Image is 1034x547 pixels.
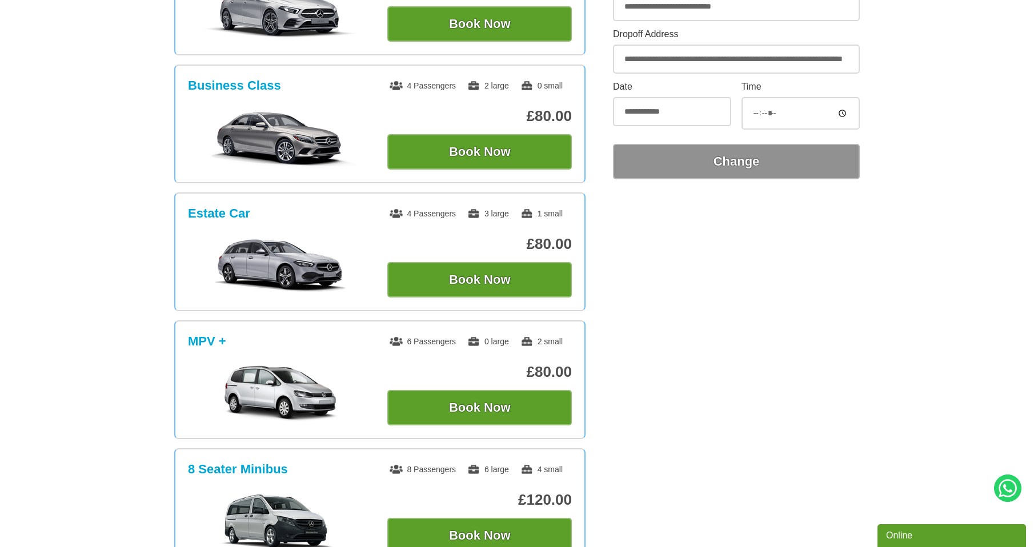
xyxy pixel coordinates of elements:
button: Book Now [387,134,572,170]
span: 3 large [467,209,509,218]
span: 0 small [520,81,563,90]
img: Business Class [194,109,366,166]
span: 8 Passengers [390,465,456,474]
span: 4 Passengers [390,81,456,90]
img: MPV + [194,365,366,422]
label: Date [613,82,731,91]
img: Estate Car [194,237,366,294]
p: £80.00 [387,235,572,253]
h3: Business Class [188,78,281,93]
button: Book Now [387,6,572,42]
span: 6 Passengers [390,337,456,346]
button: Book Now [387,390,572,425]
span: 2 small [520,337,563,346]
span: 4 Passengers [390,209,456,218]
span: 4 small [520,465,563,474]
button: Book Now [387,262,572,297]
span: 2 large [467,81,509,90]
h3: MPV + [188,334,226,349]
span: 6 large [467,465,509,474]
p: £120.00 [387,491,572,509]
h3: 8 Seater Minibus [188,462,288,477]
label: Time [742,82,860,91]
span: 0 large [467,337,509,346]
p: £80.00 [387,363,572,381]
button: Change [613,144,860,179]
iframe: chat widget [877,522,1028,547]
span: 1 small [520,209,563,218]
h3: Estate Car [188,206,250,221]
label: Dropoff Address [613,30,860,39]
p: £80.00 [387,107,572,125]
